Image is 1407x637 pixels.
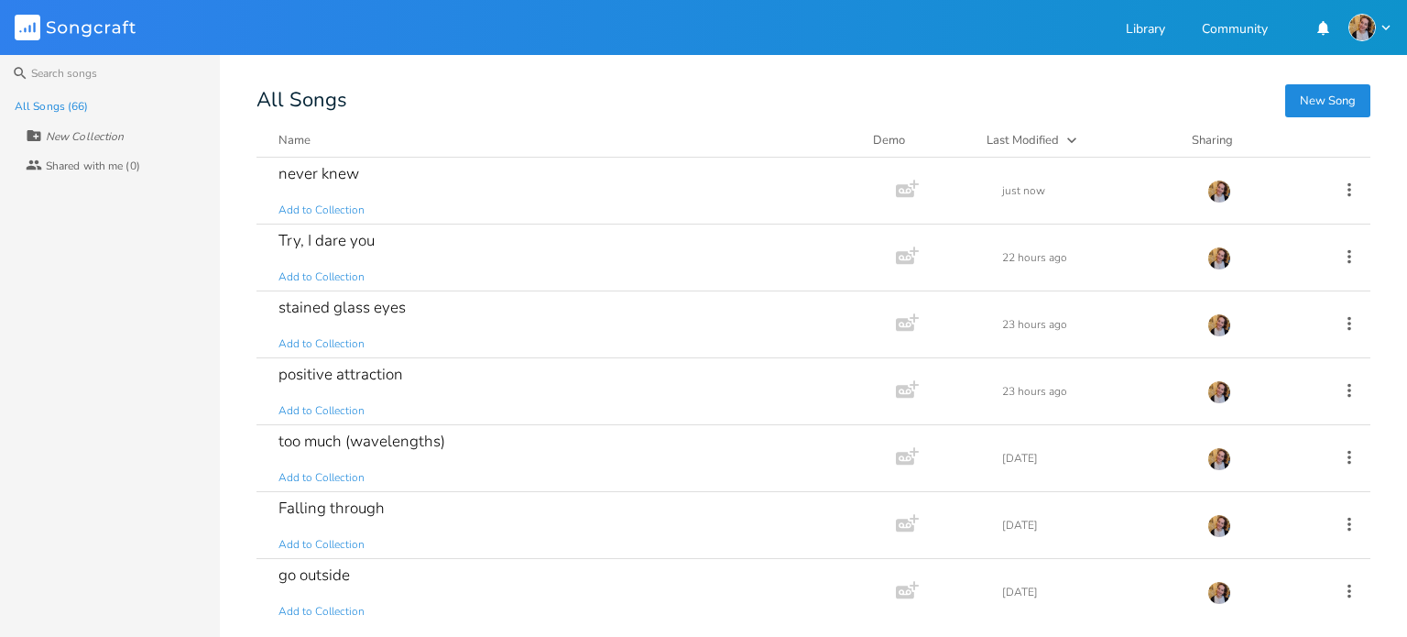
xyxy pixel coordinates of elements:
[1207,313,1231,337] img: Kirsty Knell
[278,537,365,553] span: Add to Collection
[1192,131,1302,149] div: Sharing
[278,500,385,516] div: Falling through
[1002,252,1185,263] div: 22 hours ago
[1002,453,1185,464] div: [DATE]
[1002,185,1185,196] div: just now
[278,470,365,486] span: Add to Collection
[278,203,365,218] span: Add to Collection
[1002,587,1185,598] div: [DATE]
[278,434,445,449] div: too much (wavelengths)
[278,233,375,248] div: Try, I dare you
[1002,520,1185,531] div: [DATE]
[15,101,88,112] div: All Songs (66)
[1207,247,1231,270] img: Kirsty Knell
[278,300,406,315] div: stained glass eyes
[278,567,350,583] div: go outside
[278,336,365,352] span: Add to Collection
[256,92,1370,109] div: All Songs
[278,604,365,620] span: Add to Collection
[278,131,851,149] button: Name
[1285,84,1370,117] button: New Song
[46,160,140,171] div: Shared with me (0)
[1207,581,1231,605] img: Kirsty Knell
[987,132,1059,148] div: Last Modified
[1207,380,1231,404] img: Kirsty Knell
[1207,514,1231,538] img: Kirsty Knell
[278,269,365,285] span: Add to Collection
[873,131,965,149] div: Demo
[46,131,124,142] div: New Collection
[1002,319,1185,330] div: 23 hours ago
[278,403,365,419] span: Add to Collection
[1126,23,1165,38] a: Library
[1207,447,1231,471] img: Kirsty Knell
[1348,14,1376,41] img: Kirsty Knell
[1202,23,1268,38] a: Community
[1002,386,1185,397] div: 23 hours ago
[987,131,1170,149] button: Last Modified
[278,132,311,148] div: Name
[278,367,403,382] div: positive attraction
[278,166,359,181] div: never knew
[1207,180,1231,203] img: Kirsty Knell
